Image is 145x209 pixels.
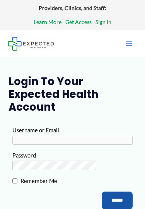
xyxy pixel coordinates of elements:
a: Learn More [34,17,61,27]
img: Expected Healthcare Logo - side, dark font, small [8,37,54,50]
label: Password [12,150,132,161]
a: Sign In [96,17,111,27]
a: Get Access [65,17,92,27]
label: Remember Me [17,176,132,186]
strong: Providers, Clinics, and Staff: [39,5,106,11]
button: Main menu toggle [121,36,137,52]
h1: Login to Your Expected Health Account [9,75,136,113]
label: Username or Email [12,125,132,135]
